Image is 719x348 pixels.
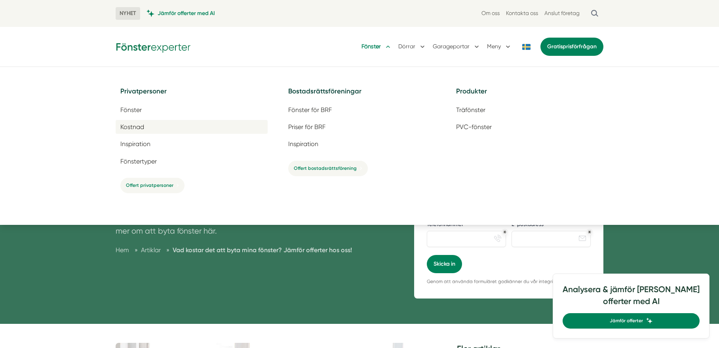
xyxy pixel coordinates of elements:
[116,120,268,134] a: Kostnad
[456,106,485,114] span: Träfönster
[540,38,603,56] a: Gratisprisförfrågan
[481,10,500,17] a: Om oss
[456,123,492,131] span: PVC-fönster
[120,123,144,131] span: Kostnad
[120,106,142,114] span: Fönster
[116,245,395,255] nav: Breadcrumb
[451,120,603,134] a: PVC-fönster
[158,10,215,17] span: Jämför offerter med AI
[451,103,603,117] a: Träfönster
[547,43,563,50] span: Gratis
[120,140,150,148] span: Inspiration
[503,230,506,234] div: Obligatoriskt
[173,246,352,254] a: Vad kostar det att byta mina fönster? Jämför offerter hos oss!
[544,10,580,17] a: Anslut företag
[506,10,538,17] a: Kontakta oss
[283,120,436,134] a: Priser för BRF
[433,36,481,57] button: Garageportar
[427,221,506,230] label: Telefonnummer
[116,137,268,151] a: Inspiration
[563,283,700,313] h4: Analysera & jämför [PERSON_NAME] offerter med AI
[116,7,140,20] span: NYHET
[361,36,392,57] button: Fönster
[283,137,436,151] a: Inspiration
[146,10,215,17] a: Jämför offerter med AI
[116,246,129,254] a: Hem
[427,278,591,286] p: Genom att använda formuläret godkänner du vår integritetspolicy.
[512,221,591,230] label: E-postadress
[141,246,161,254] span: Artiklar
[116,40,191,53] img: Fönsterexperter Logotyp
[451,86,603,103] h5: Produkter
[288,161,368,176] a: Offert bostadsrättsförening
[283,86,436,103] h5: Bostadsrättsföreningar
[398,36,426,57] button: Dörrar
[487,36,512,57] button: Meny
[120,178,185,193] a: Offert privatpersoner
[166,245,169,255] span: »
[120,158,157,165] span: Fönstertyper
[588,230,591,234] div: Obligatoriskt
[116,103,268,117] a: Fönster
[283,103,436,117] a: Fönster för BRF
[563,313,700,329] a: Jämför offerter
[294,165,357,172] span: Offert bostadsrättsförening
[116,86,268,103] h5: Privatpersoner
[126,182,173,189] span: Offert privatpersoner
[135,245,138,255] span: »
[288,123,325,131] span: Priser för BRF
[610,317,643,325] span: Jämför offerter
[288,106,332,114] span: Fönster för BRF
[116,154,268,168] a: Fönstertyper
[288,140,318,148] span: Inspiration
[427,255,462,273] button: Skicka in
[141,246,162,254] a: Artiklar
